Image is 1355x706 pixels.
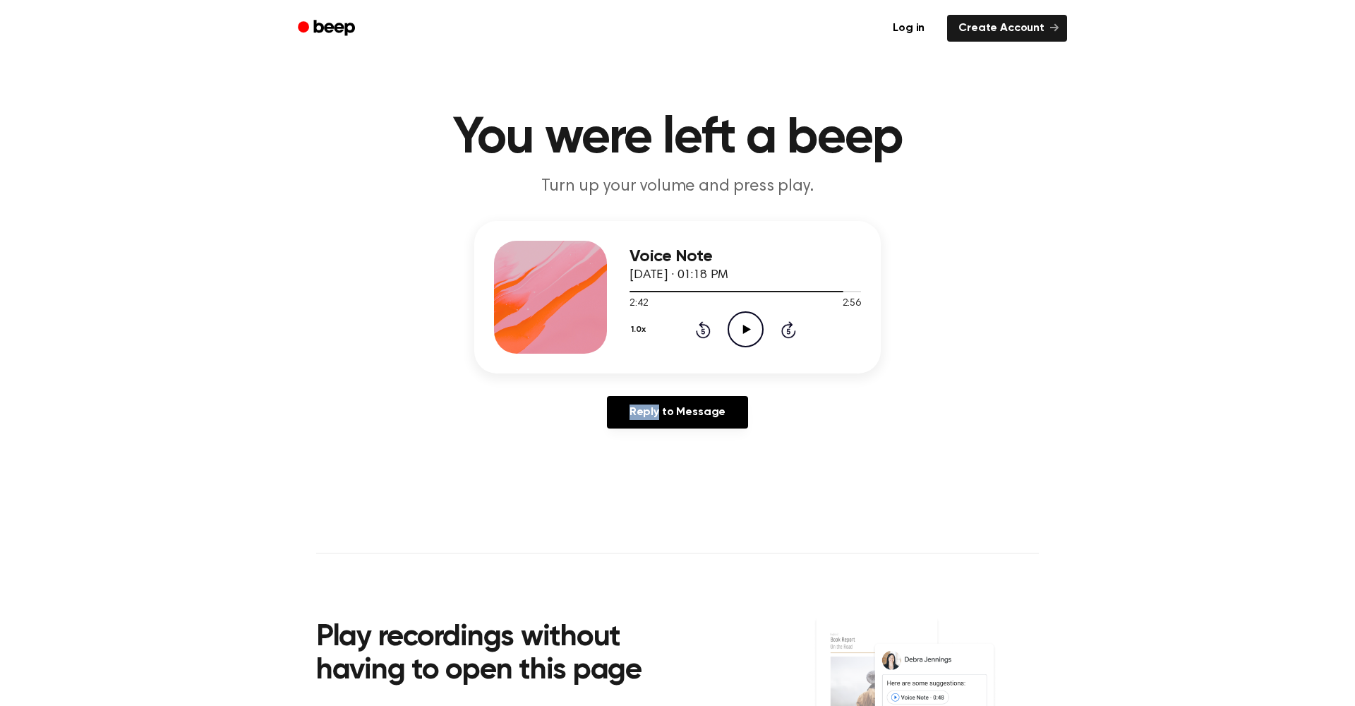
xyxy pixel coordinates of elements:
[947,15,1067,42] a: Create Account
[406,175,948,198] p: Turn up your volume and press play.
[607,396,748,429] a: Reply to Message
[630,318,651,342] button: 1.0x
[630,247,861,266] h3: Voice Note
[316,113,1039,164] h1: You were left a beep
[879,12,939,44] a: Log in
[630,297,648,311] span: 2:42
[843,297,861,311] span: 2:56
[316,621,697,688] h2: Play recordings without having to open this page
[630,269,728,282] span: [DATE] · 01:18 PM
[288,15,368,42] a: Beep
